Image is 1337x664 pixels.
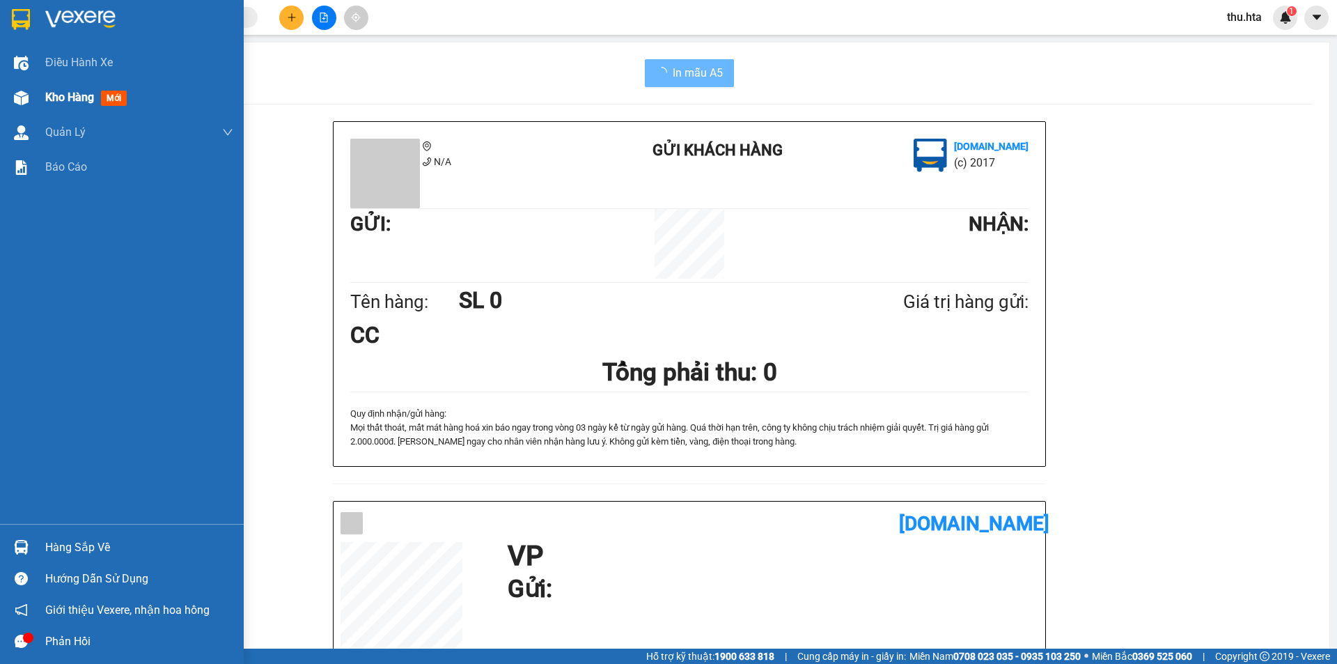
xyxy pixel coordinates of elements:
[422,141,432,151] span: environment
[222,127,233,138] span: down
[508,542,1031,570] h1: VP
[45,631,233,652] div: Phản hồi
[287,13,297,22] span: plus
[12,9,30,30] img: logo-vxr
[954,141,1029,152] b: [DOMAIN_NAME]
[350,407,1029,449] div: Quy định nhận/gửi hàng :
[652,141,783,159] b: Gửi khách hàng
[785,649,787,664] span: |
[350,154,601,169] li: N/A
[1304,6,1329,30] button: caret-down
[914,139,947,172] img: logo.jpg
[45,91,94,104] span: Kho hàng
[953,651,1081,662] strong: 0708 023 035 - 0935 103 250
[1287,6,1297,16] sup: 1
[86,20,138,86] b: Gửi khách hàng
[350,288,459,316] div: Tên hàng:
[117,53,191,64] b: [DOMAIN_NAME]
[508,570,1031,608] h1: Gửi:
[319,13,329,22] span: file-add
[825,288,1029,316] div: Giá trị hàng gửi:
[279,6,304,30] button: plus
[45,537,233,558] div: Hàng sắp về
[15,635,28,648] span: message
[1203,649,1205,664] span: |
[1260,651,1269,661] span: copyright
[656,67,673,78] span: loading
[14,540,29,555] img: warehouse-icon
[969,213,1029,236] b: NHẬN :
[350,213,391,236] b: GỬI :
[45,601,210,619] span: Giới thiệu Vexere, nhận hoa hồng
[14,56,29,70] img: warehouse-icon
[954,154,1029,171] li: (c) 2017
[15,603,28,617] span: notification
[1216,8,1273,26] span: thu.hta
[351,13,361,22] span: aim
[459,283,825,318] h1: SL 0
[117,66,191,84] li: (c) 2017
[350,353,1029,392] h1: Tổng phải thu: 0
[1311,11,1323,24] span: caret-down
[909,649,1081,664] span: Miền Nam
[15,572,28,585] span: question-circle
[344,6,368,30] button: aim
[101,91,127,106] span: mới
[673,64,723,82] span: In mẫu A5
[45,123,86,141] span: Quản Lý
[14,125,29,140] img: warehouse-icon
[797,649,906,664] span: Cung cấp máy in - giấy in:
[645,59,734,87] button: In mẫu A5
[350,318,574,353] div: CC
[1132,651,1192,662] strong: 0369 525 060
[1289,6,1294,16] span: 1
[350,421,1029,449] p: Mọi thất thoát, mất mát hàng hoá xin báo ngay trong vòng 03 ngày kể từ ngày gửi hà...
[899,512,1049,535] b: [DOMAIN_NAME]
[14,160,29,175] img: solution-icon
[422,157,432,167] span: phone
[714,651,774,662] strong: 1900 633 818
[151,17,185,51] img: logo.jpg
[1084,654,1088,659] span: ⚪️
[17,90,71,180] b: Hòa [GEOGRAPHIC_DATA]
[45,54,113,71] span: Điều hành xe
[45,569,233,589] div: Hướng dẫn sử dụng
[1279,11,1292,24] img: icon-new-feature
[1092,649,1192,664] span: Miền Bắc
[646,649,774,664] span: Hỗ trợ kỹ thuật:
[14,91,29,105] img: warehouse-icon
[312,6,336,30] button: file-add
[45,158,87,176] span: Báo cáo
